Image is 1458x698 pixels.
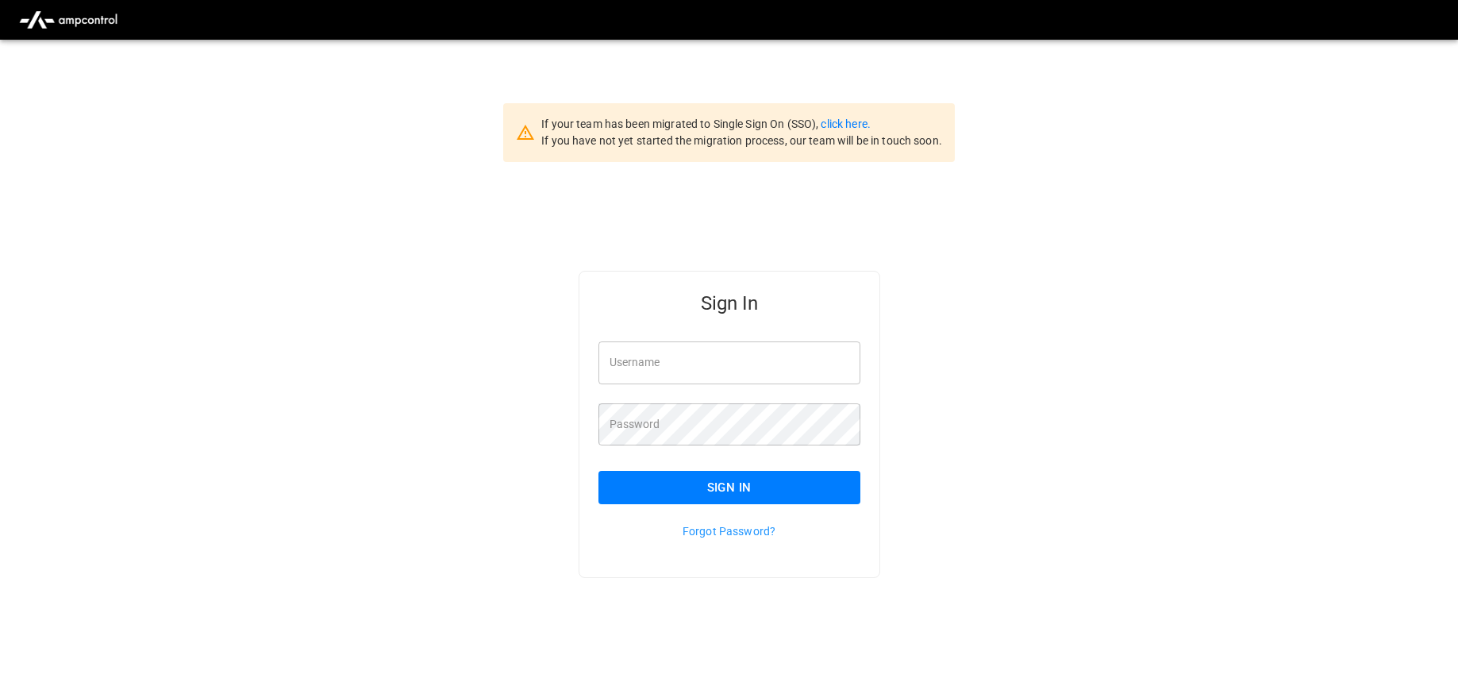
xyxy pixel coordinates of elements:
span: If your team has been migrated to Single Sign On (SSO), [541,118,821,130]
button: Sign In [598,471,860,504]
img: ampcontrol.io logo [13,5,124,35]
h5: Sign In [598,291,860,316]
p: Forgot Password? [598,523,860,539]
a: click here. [821,118,870,130]
span: If you have not yet started the migration process, our team will be in touch soon. [541,134,942,147]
